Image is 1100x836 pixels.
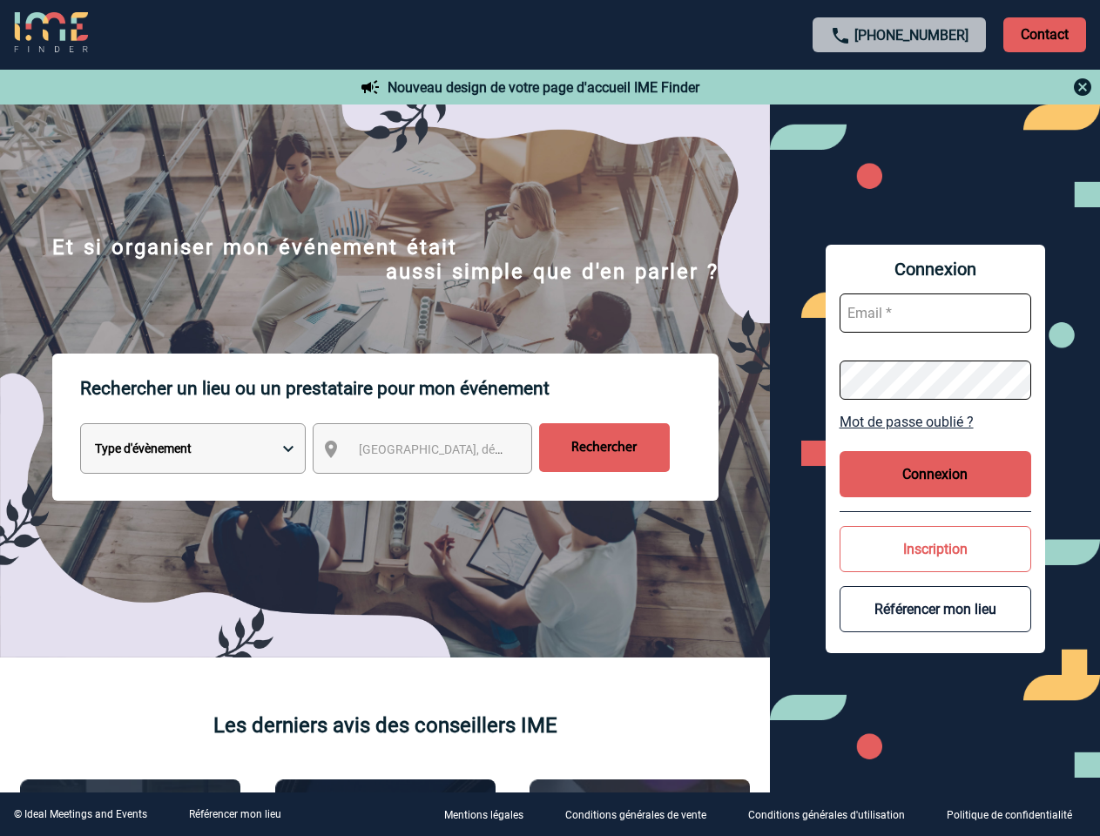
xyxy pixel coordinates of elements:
[189,808,281,820] a: Référencer mon lieu
[359,442,601,456] span: [GEOGRAPHIC_DATA], département, région...
[840,451,1031,497] button: Connexion
[830,25,851,46] img: call-24-px.png
[539,423,670,472] input: Rechercher
[14,808,147,820] div: © Ideal Meetings and Events
[854,27,968,44] a: [PHONE_NUMBER]
[947,810,1072,822] p: Politique de confidentialité
[430,806,551,823] a: Mentions légales
[551,806,734,823] a: Conditions générales de vente
[933,806,1100,823] a: Politique de confidentialité
[734,806,933,823] a: Conditions générales d'utilisation
[840,293,1031,333] input: Email *
[748,810,905,822] p: Conditions générales d'utilisation
[80,354,719,423] p: Rechercher un lieu ou un prestataire pour mon événement
[1003,17,1086,52] p: Contact
[444,810,523,822] p: Mentions légales
[840,259,1031,280] span: Connexion
[565,810,706,822] p: Conditions générales de vente
[840,414,1031,430] a: Mot de passe oublié ?
[840,526,1031,572] button: Inscription
[840,586,1031,632] button: Référencer mon lieu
